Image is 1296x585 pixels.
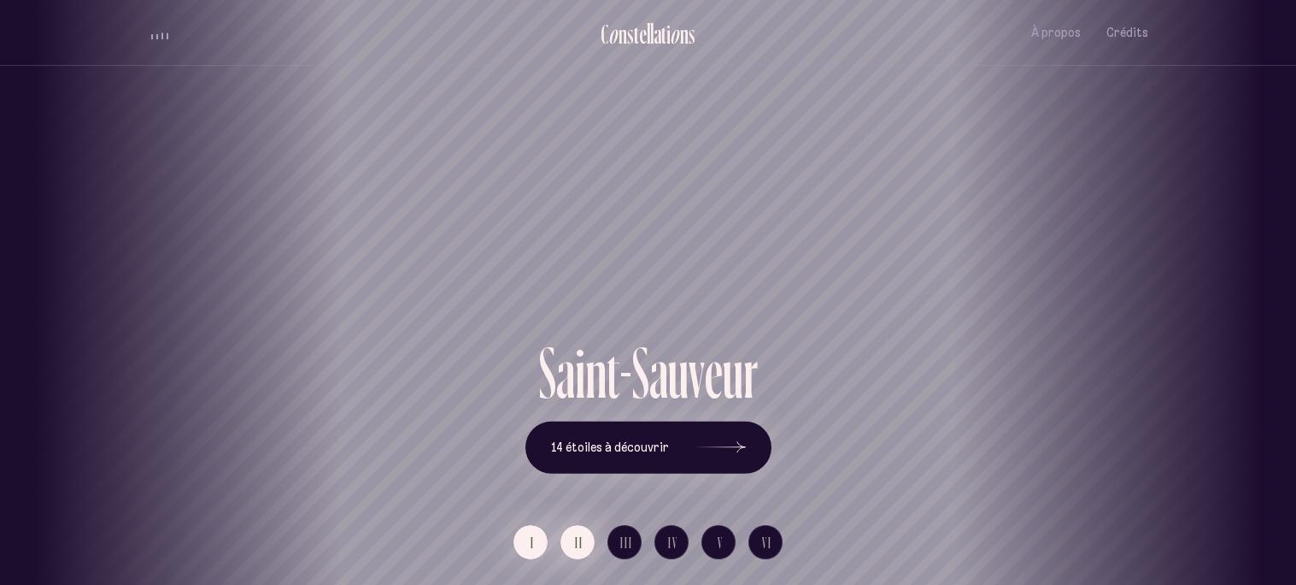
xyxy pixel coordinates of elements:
span: À propos [1031,26,1081,40]
div: n [585,336,607,409]
div: u [668,336,689,409]
div: a [654,20,661,48]
span: III [620,535,633,550]
span: IV [668,535,678,550]
span: V [718,535,724,550]
div: e [639,20,647,48]
span: 14 étoiles à découvrir [551,440,669,455]
div: t [634,20,639,48]
button: 14 étoiles à découvrir [525,421,771,474]
button: I [513,525,548,559]
div: s [627,20,634,48]
div: i [666,20,671,48]
div: u [723,336,743,409]
button: volume audio [149,24,171,42]
span: II [575,535,583,550]
div: n [619,20,627,48]
div: n [680,20,689,48]
button: V [701,525,736,559]
div: e [705,336,723,409]
button: Crédits [1106,13,1148,53]
div: o [608,20,619,48]
div: s [689,20,695,48]
button: IV [654,525,689,559]
div: t [661,20,666,48]
div: S [632,336,649,409]
div: a [556,336,575,409]
div: l [650,20,654,48]
div: t [607,336,619,409]
div: i [575,336,585,409]
span: VI [762,535,772,550]
button: III [607,525,642,559]
div: a [649,336,668,409]
button: VI [748,525,783,559]
span: Crédits [1106,26,1148,40]
div: r [743,336,758,409]
div: C [601,20,608,48]
button: À propos [1031,13,1081,53]
div: - [619,336,632,409]
div: l [647,20,650,48]
div: o [670,20,680,48]
div: v [689,336,705,409]
button: II [560,525,595,559]
div: S [539,336,556,409]
span: I [531,535,535,550]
